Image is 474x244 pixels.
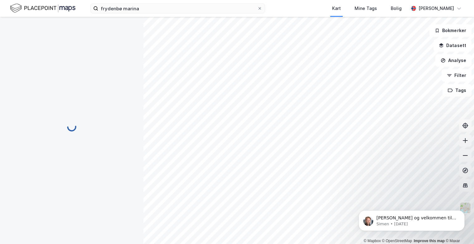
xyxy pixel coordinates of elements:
input: Søk på adresse, matrikkel, gårdeiere, leietakere eller personer [98,4,257,13]
div: [PERSON_NAME] [418,5,454,12]
a: Mapbox [364,239,381,243]
button: Analyse [435,54,472,67]
div: Mine Tags [355,5,377,12]
iframe: Intercom notifications message [349,197,474,241]
div: Bolig [391,5,402,12]
a: OpenStreetMap [382,239,412,243]
button: Bokmerker [429,24,472,37]
button: Datasett [433,39,472,52]
button: Tags [443,84,472,97]
button: Filter [442,69,472,82]
span: [PERSON_NAME] og velkommen til Newsec Maps, [PERSON_NAME] Om det er du lurer på så er det bare å ... [27,18,107,48]
a: Improve this map [414,239,445,243]
img: spinner.a6d8c91a73a9ac5275cf975e30b51cfb.svg [67,122,77,132]
p: Message from Simen, sent 18w ago [27,24,108,30]
div: Kart [332,5,341,12]
img: logo.f888ab2527a4732fd821a326f86c7f29.svg [10,3,75,14]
